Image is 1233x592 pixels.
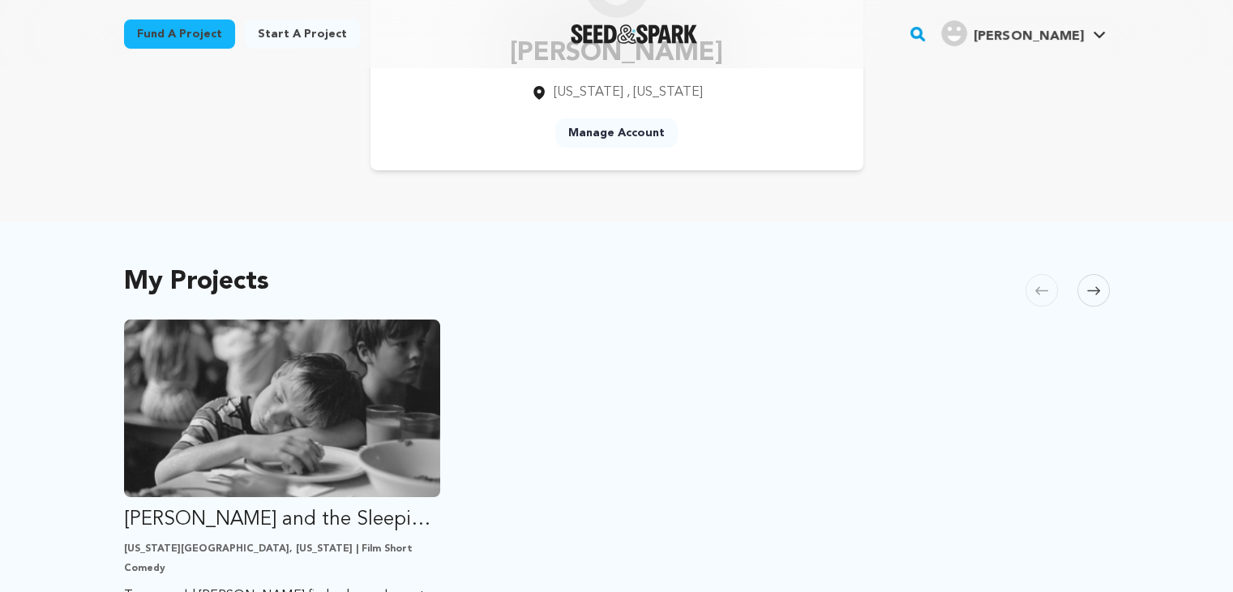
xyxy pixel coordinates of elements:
span: [PERSON_NAME] [974,30,1083,43]
span: Randy F.'s Profile [938,17,1109,51]
a: Seed&Spark Homepage [571,24,698,44]
span: , [US_STATE] [627,86,703,99]
img: Seed&Spark Logo Dark Mode [571,24,698,44]
div: Randy F.'s Profile [941,20,1083,46]
a: Fund a project [124,19,235,49]
h2: My Projects [124,271,269,294]
img: user.png [941,20,967,46]
p: Comedy [124,562,441,575]
p: [PERSON_NAME] and the Sleeping Boy [124,507,441,533]
a: Randy F.'s Profile [938,17,1109,46]
a: Start a project [245,19,360,49]
span: [US_STATE] [554,86,623,99]
p: [US_STATE][GEOGRAPHIC_DATA], [US_STATE] | Film Short [124,543,441,556]
a: Manage Account [555,118,678,148]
